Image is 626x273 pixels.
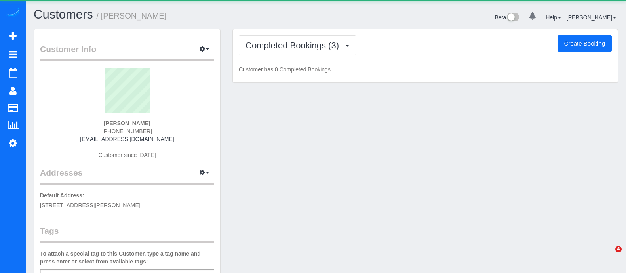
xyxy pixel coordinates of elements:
[546,14,561,21] a: Help
[40,202,141,208] span: [STREET_ADDRESS][PERSON_NAME]
[5,8,21,19] img: Automaid Logo
[558,35,612,52] button: Create Booking
[98,152,156,158] span: Customer since [DATE]
[34,8,93,21] a: Customers
[104,120,150,126] strong: [PERSON_NAME]
[567,14,616,21] a: [PERSON_NAME]
[102,128,152,134] span: [PHONE_NUMBER]
[239,35,356,55] button: Completed Bookings (3)
[40,250,214,265] label: To attach a special tag to this Customer, type a tag name and press enter or select from availabl...
[40,225,214,243] legend: Tags
[80,136,174,142] a: [EMAIL_ADDRESS][DOMAIN_NAME]
[245,40,343,50] span: Completed Bookings (3)
[506,13,519,23] img: New interface
[495,14,519,21] a: Beta
[615,246,622,252] span: 4
[40,43,214,61] legend: Customer Info
[40,191,84,199] label: Default Address:
[97,11,167,20] small: / [PERSON_NAME]
[239,65,612,73] p: Customer has 0 Completed Bookings
[599,246,618,265] iframe: Intercom live chat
